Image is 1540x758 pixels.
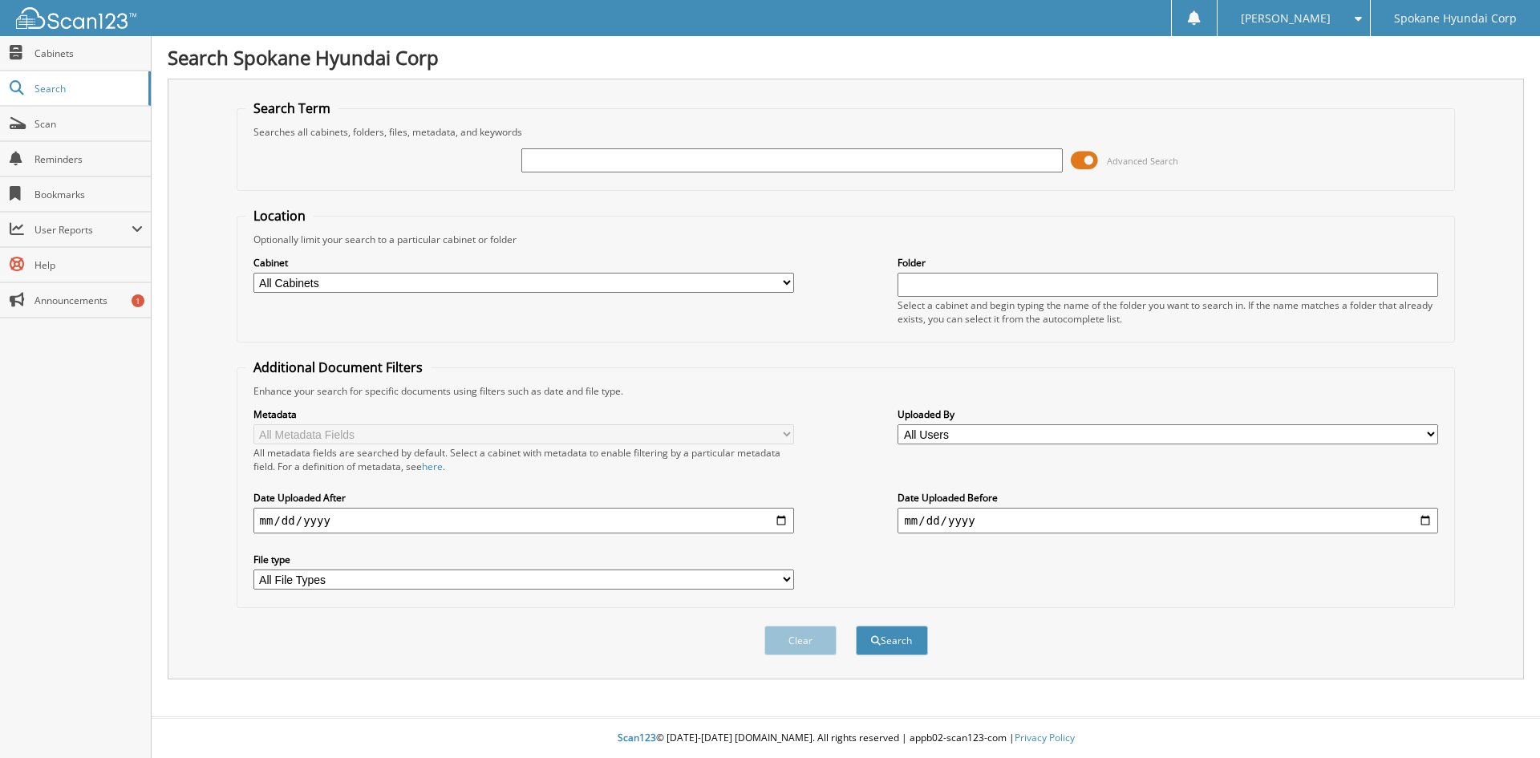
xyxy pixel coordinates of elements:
span: Search [34,82,140,95]
legend: Location [245,207,314,225]
span: Scan [34,117,143,131]
label: Uploaded By [898,407,1438,421]
span: Spokane Hyundai Corp [1394,14,1517,23]
span: Advanced Search [1107,155,1178,167]
span: Help [34,258,143,272]
a: here [422,460,443,473]
div: Enhance your search for specific documents using filters such as date and file type. [245,384,1447,398]
span: Announcements [34,294,143,307]
legend: Search Term [245,99,338,117]
div: Select a cabinet and begin typing the name of the folder you want to search in. If the name match... [898,298,1438,326]
label: File type [253,553,794,566]
label: Metadata [253,407,794,421]
div: 1 [132,294,144,307]
button: Search [856,626,928,655]
label: Date Uploaded After [253,491,794,505]
input: end [898,508,1438,533]
div: © [DATE]-[DATE] [DOMAIN_NAME]. All rights reserved | appb02-scan123-com | [152,719,1540,758]
div: All metadata fields are searched by default. Select a cabinet with metadata to enable filtering b... [253,446,794,473]
div: Searches all cabinets, folders, files, metadata, and keywords [245,125,1447,139]
legend: Additional Document Filters [245,359,431,376]
label: Cabinet [253,256,794,270]
a: Privacy Policy [1015,731,1075,744]
span: Cabinets [34,47,143,60]
span: Scan123 [618,731,656,744]
span: Bookmarks [34,188,143,201]
h1: Search Spokane Hyundai Corp [168,44,1524,71]
button: Clear [764,626,837,655]
div: Optionally limit your search to a particular cabinet or folder [245,233,1447,246]
span: Reminders [34,152,143,166]
input: start [253,508,794,533]
span: [PERSON_NAME] [1241,14,1331,23]
label: Folder [898,256,1438,270]
img: scan123-logo-white.svg [16,7,136,29]
span: User Reports [34,223,132,237]
label: Date Uploaded Before [898,491,1438,505]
